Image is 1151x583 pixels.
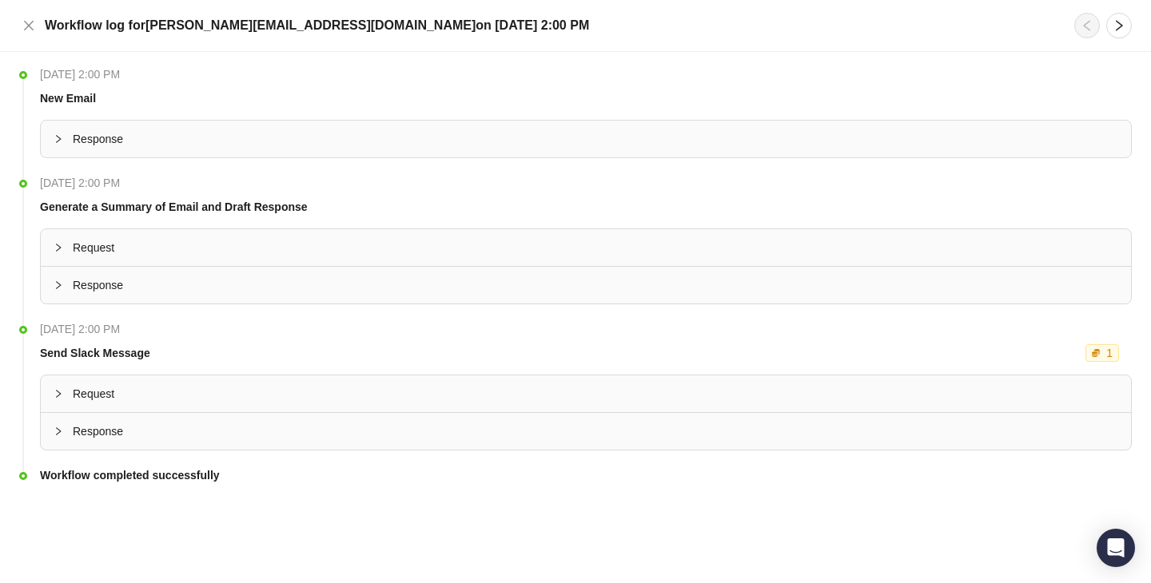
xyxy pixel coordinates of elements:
[45,16,589,35] h5: Workflow log for [PERSON_NAME][EMAIL_ADDRESS][DOMAIN_NAME] on [DATE] 2:00 PM
[54,426,63,436] span: collapsed
[54,280,63,290] span: collapsed
[40,92,96,105] strong: New Email
[40,320,128,338] span: [DATE] 2:00 PM
[73,422,1118,440] span: Response
[73,276,1118,294] span: Response
[40,200,308,213] strong: Generate a Summary of Email and Draft Response
[1103,345,1116,361] div: 1
[22,19,35,32] span: close
[40,174,128,192] span: [DATE] 2:00 PM
[40,65,128,83] span: [DATE] 2:00 PM
[19,16,38,35] button: Close
[54,389,63,399] span: collapsed
[73,130,1118,148] span: Response
[54,134,63,144] span: collapsed
[1113,19,1125,32] span: right
[40,347,150,359] strong: Send Slack Message
[73,385,1118,403] span: Request
[73,239,1118,256] span: Request
[1097,529,1135,567] div: Open Intercom Messenger
[54,243,63,252] span: collapsed
[40,469,220,482] strong: Workflow completed successfully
